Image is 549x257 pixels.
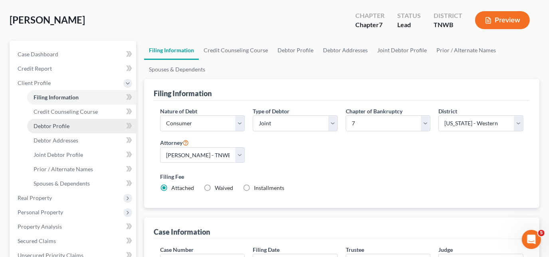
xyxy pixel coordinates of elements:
a: Property Analysis [11,219,136,234]
span: Prior / Alternate Names [34,166,93,172]
a: Case Dashboard [11,47,136,61]
a: Credit Counseling Course [27,105,136,119]
a: Filing Information [144,41,199,60]
span: Debtor Addresses [34,137,78,144]
label: Type of Debtor [253,107,289,115]
a: Credit Counseling Course [199,41,273,60]
label: District [438,107,457,115]
label: Filing Fee [160,172,523,181]
div: Lead [397,20,421,30]
a: Spouses & Dependents [144,60,210,79]
a: Debtor Profile [27,119,136,133]
span: Waived [215,184,233,191]
div: Chapter [355,20,384,30]
span: [PERSON_NAME] [10,14,85,26]
a: Prior / Alternate Names [432,41,501,60]
span: Client Profile [18,79,51,86]
label: Attorney [160,138,189,147]
span: Property Analysis [18,223,62,230]
a: Joint Debtor Profile [373,41,432,60]
span: 5 [538,230,545,236]
span: Case Dashboard [18,51,58,57]
button: Preview [475,11,530,29]
span: Joint Debtor Profile [34,151,83,158]
a: Spouses & Dependents [27,176,136,191]
span: Credit Counseling Course [34,108,98,115]
label: Trustee [346,245,364,254]
a: Joint Debtor Profile [27,148,136,162]
a: Credit Report [11,61,136,76]
label: Case Number [160,245,194,254]
a: Debtor Addresses [318,41,373,60]
span: 7 [379,21,383,28]
div: Filing Information [154,89,212,98]
a: Debtor Profile [273,41,318,60]
span: Personal Property [18,209,63,215]
span: Spouses & Dependents [34,180,90,187]
div: Status [397,11,421,20]
span: Debtor Profile [34,123,69,129]
label: Filing Date [253,245,279,254]
div: Case Information [154,227,210,237]
label: Chapter of Bankruptcy [346,107,402,115]
span: Filing Information [34,94,79,101]
div: TNWB [434,20,462,30]
span: Real Property [18,194,52,201]
div: District [434,11,462,20]
a: Filing Information [27,90,136,105]
label: Nature of Debt [160,107,197,115]
a: Prior / Alternate Names [27,162,136,176]
span: Credit Report [18,65,52,72]
a: Secured Claims [11,234,136,248]
span: Secured Claims [18,237,56,244]
a: Debtor Addresses [27,133,136,148]
span: Installments [254,184,284,191]
iframe: Intercom live chat [522,230,541,249]
span: Attached [171,184,194,191]
div: Chapter [355,11,384,20]
label: Judge [438,245,453,254]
